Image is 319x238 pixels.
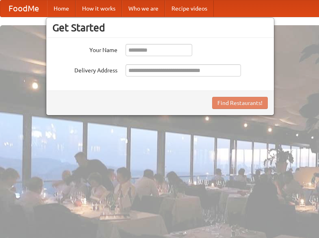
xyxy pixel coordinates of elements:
[52,44,117,54] label: Your Name
[76,0,122,17] a: How it works
[47,0,76,17] a: Home
[212,97,268,109] button: Find Restaurants!
[165,0,214,17] a: Recipe videos
[122,0,165,17] a: Who we are
[52,22,268,34] h3: Get Started
[0,0,47,17] a: FoodMe
[52,64,117,74] label: Delivery Address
